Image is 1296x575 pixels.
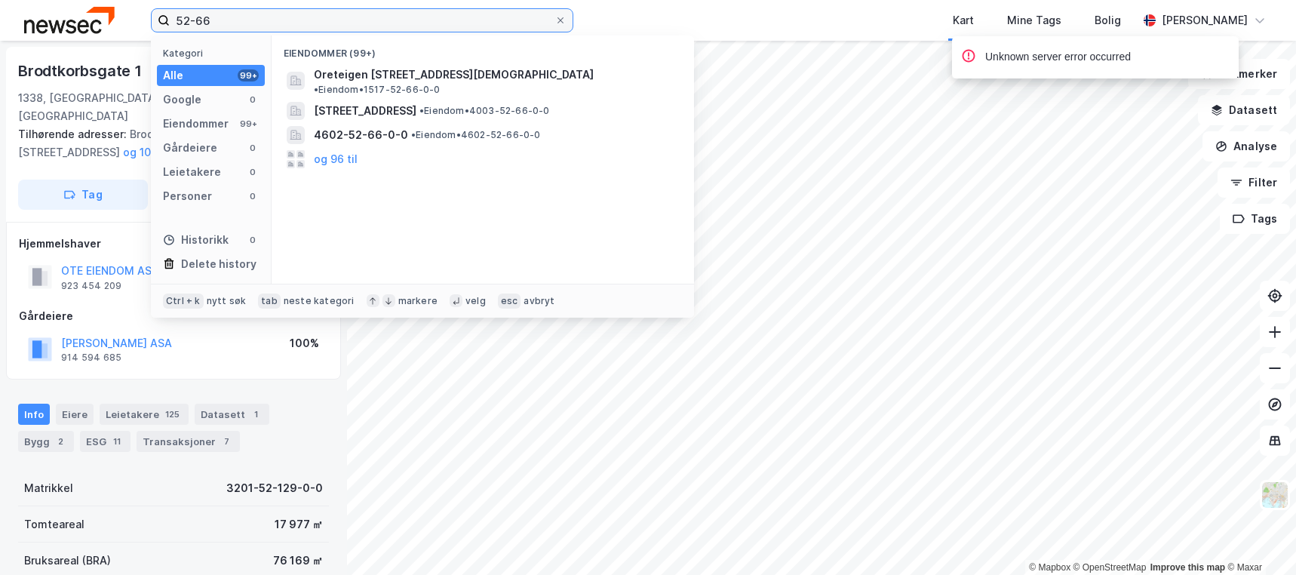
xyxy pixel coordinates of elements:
div: Kategori [163,48,265,59]
div: 0 [247,166,259,178]
a: Improve this map [1150,562,1225,573]
span: [STREET_ADDRESS] [314,102,416,120]
div: Ctrl + k [163,294,204,309]
button: og 96 til [314,150,358,168]
a: OpenStreetMap [1073,562,1147,573]
div: 3201-52-129-0-0 [226,479,323,497]
button: Tag [18,180,148,210]
div: 17 977 ㎡ [275,515,323,533]
div: Brodtkorbsgate 1 [18,59,145,83]
div: 923 454 209 [61,280,121,292]
div: 99+ [238,118,259,130]
div: Datasett [195,404,269,425]
div: tab [258,294,281,309]
span: • [314,84,318,95]
div: markere [398,295,438,307]
div: Transaksjoner [137,431,240,452]
span: Eiendom • 4602-52-66-0-0 [411,129,541,141]
div: Historikk [163,231,229,249]
div: 11 [109,434,124,449]
span: Oreteigen [STREET_ADDRESS][DEMOGRAPHIC_DATA] [314,66,594,84]
span: 4602-52-66-0-0 [314,126,408,144]
div: Eiere [56,404,94,425]
div: 99+ [238,69,259,81]
div: Google [163,91,201,109]
div: Eiendommer [163,115,229,133]
div: nytt søk [207,295,247,307]
div: 2 [53,434,68,449]
div: velg [465,295,486,307]
img: Z [1261,481,1289,509]
div: Personer [163,187,212,205]
div: [PERSON_NAME] [1162,11,1248,29]
button: Analyse [1202,131,1290,161]
div: Bygg [18,431,74,452]
div: avbryt [524,295,554,307]
div: Delete history [181,255,256,273]
div: Unknown server error occurred [985,48,1131,66]
button: Tags [1220,204,1290,234]
div: Matrikkel [24,479,73,497]
div: Mine Tags [1007,11,1061,29]
div: neste kategori [284,295,355,307]
span: Eiendom • 4003-52-66-0-0 [419,105,550,117]
span: • [411,129,416,140]
div: 1338, [GEOGRAPHIC_DATA], [GEOGRAPHIC_DATA] [18,89,213,125]
div: Gårdeiere [19,307,328,325]
div: Eiendommer (99+) [272,35,694,63]
div: Hjemmelshaver [19,235,328,253]
div: 76 169 ㎡ [273,552,323,570]
span: Tilhørende adresser: [18,128,130,140]
div: Bolig [1095,11,1121,29]
div: Alle [163,66,183,85]
div: Leietakere [163,163,221,181]
div: ESG [80,431,131,452]
button: Datasett [1198,95,1290,125]
div: Leietakere [100,404,189,425]
div: esc [498,294,521,309]
span: Eiendom • 1517-52-66-0-0 [314,84,441,96]
button: Filter [1218,168,1290,198]
img: newsec-logo.f6e21ccffca1b3a03d2d.png [24,7,115,33]
div: Info [18,404,50,425]
div: Kart [953,11,974,29]
div: Gårdeiere [163,139,217,157]
div: 0 [247,190,259,202]
div: Tomteareal [24,515,84,533]
a: Mapbox [1029,562,1070,573]
div: Brodtkorbsgate 3, [STREET_ADDRESS] [18,125,317,161]
span: • [419,105,424,116]
input: Søk på adresse, matrikkel, gårdeiere, leietakere eller personer [170,9,554,32]
div: 7 [219,434,234,449]
div: Kontrollprogram for chat [1221,503,1296,575]
div: 100% [290,334,319,352]
div: 0 [247,94,259,106]
div: 1 [248,407,263,422]
div: Bruksareal (BRA) [24,552,111,570]
div: 914 594 685 [61,352,121,364]
div: 125 [162,407,183,422]
iframe: Chat Widget [1221,503,1296,575]
div: 0 [247,234,259,246]
div: 0 [247,142,259,154]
